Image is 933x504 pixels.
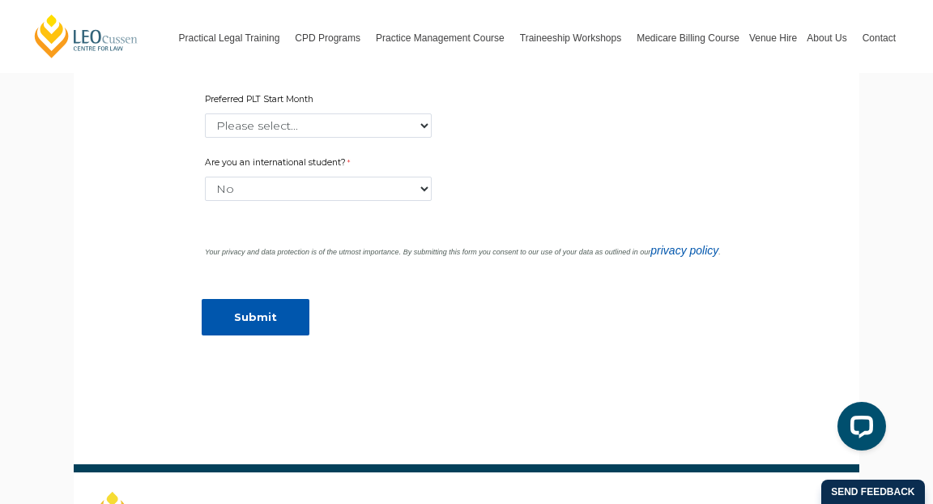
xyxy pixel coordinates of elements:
a: privacy policy [650,244,718,257]
a: Traineeship Workshops [515,3,632,73]
a: Medicare Billing Course [632,3,744,73]
a: Contact [858,3,901,73]
a: [PERSON_NAME] Centre for Law [32,13,140,59]
label: Preferred PLT Start Month [205,93,317,109]
iframe: LiveChat chat widget [824,395,893,463]
input: Submit [202,299,309,335]
select: Preferred PLT Start Month [205,113,432,138]
a: About Us [802,3,857,73]
label: Are you an international student? [205,156,367,173]
i: Your privacy and data protection is of the utmost importance. By submitting this form you consent... [205,248,721,256]
a: CPD Programs [290,3,371,73]
a: Practical Legal Training [174,3,291,73]
a: Practice Management Course [371,3,515,73]
a: Venue Hire [744,3,802,73]
select: Are you an international student? [205,177,432,201]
